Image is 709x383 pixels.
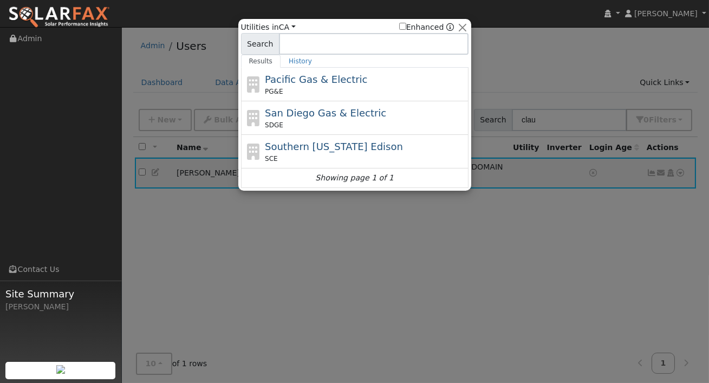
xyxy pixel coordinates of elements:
span: SDGE [265,120,283,130]
span: Southern [US_STATE] Edison [265,141,403,152]
span: Search [241,33,279,55]
a: Results [241,55,281,68]
span: [PERSON_NAME] [634,9,698,18]
i: Showing page 1 of 1 [315,172,393,184]
span: Site Summary [5,287,116,301]
img: SolarFax [8,6,110,29]
img: retrieve [56,365,65,374]
a: History [281,55,320,68]
label: Enhanced [399,22,444,33]
span: San Diego Gas & Electric [265,107,386,119]
input: Enhanced [399,23,406,30]
a: CA [279,23,296,31]
div: [PERSON_NAME] [5,301,116,313]
span: Utilities in [241,22,296,33]
span: Show enhanced providers [399,22,454,33]
a: Enhanced Providers [446,23,454,31]
span: Pacific Gas & Electric [265,74,367,85]
span: SCE [265,154,278,164]
span: PG&E [265,87,283,96]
